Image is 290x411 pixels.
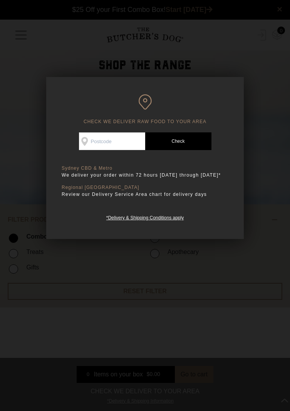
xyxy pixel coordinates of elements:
a: *Delivery & Shipping Conditions apply [106,213,184,221]
input: Postcode [79,132,145,150]
a: Check Postcode [145,132,211,150]
p: Review our Delivery Service Area chart for delivery days [62,190,228,198]
p: Regional [GEOGRAPHIC_DATA] [62,185,228,190]
p: We deliver your order within 72 hours [DATE] through [DATE]* [62,171,228,179]
h6: CHECK WE DELIVER RAW FOOD TO YOUR AREA [62,94,228,125]
p: Sydney CBD & Metro [62,165,228,171]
